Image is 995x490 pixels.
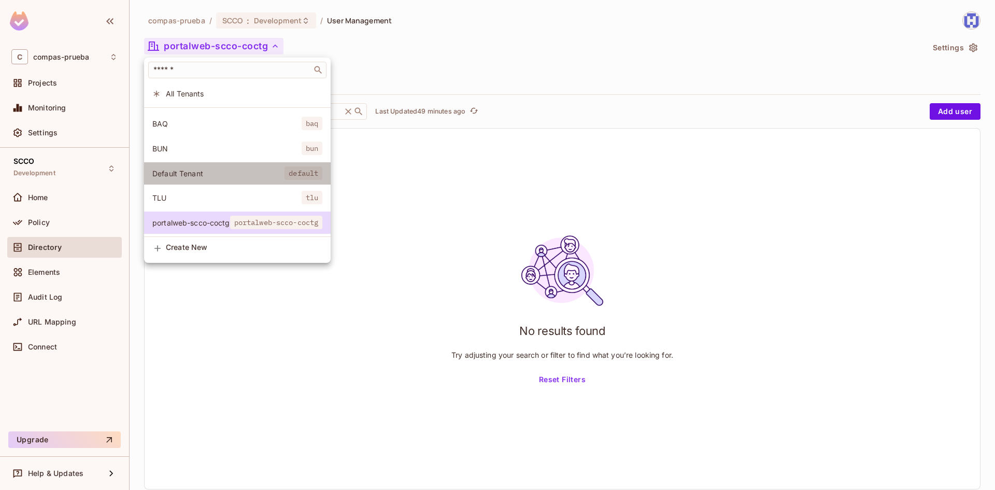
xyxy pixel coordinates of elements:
[302,191,322,204] span: tlu
[152,169,285,178] span: Default Tenant
[144,137,331,160] div: Show only users with a role in this tenant: BUN
[166,89,322,99] span: All Tenants
[144,212,331,234] div: Show only users with a role in this tenant: portalweb-scco-coctg
[144,162,331,185] div: Show only users with a role in this tenant: Default Tenant
[152,119,302,129] span: BAQ
[166,243,322,251] span: Create New
[302,142,322,155] span: bun
[152,144,302,153] span: BUN
[285,166,322,180] span: default
[144,113,331,135] div: Show only users with a role in this tenant: BAQ
[230,216,323,229] span: portalweb-scco-coctg
[152,193,302,203] span: TLU
[144,187,331,209] div: Show only users with a role in this tenant: TLU
[152,218,230,228] span: portalweb-scco-coctg
[302,117,322,130] span: baq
